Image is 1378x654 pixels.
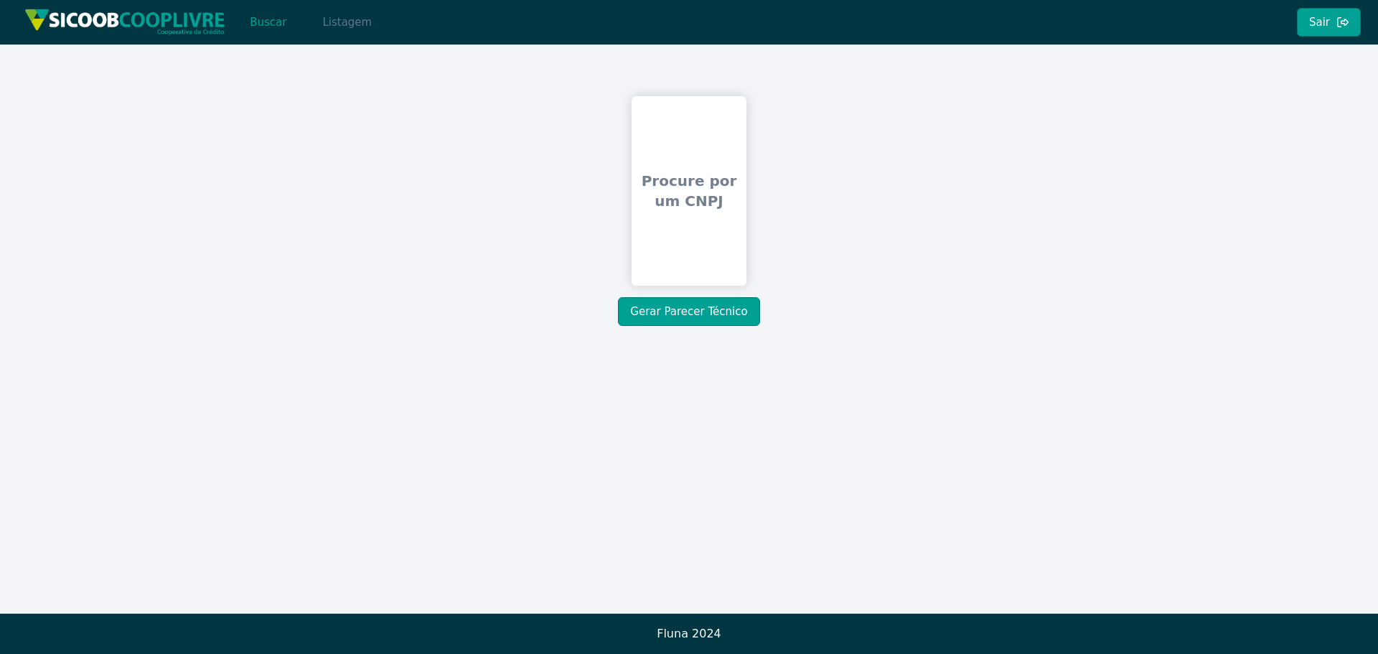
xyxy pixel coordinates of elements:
[618,297,759,326] button: Gerar Parecer Técnico
[1297,8,1361,37] button: Sair
[637,136,740,246] span: Procure por um CNPJ
[657,627,721,640] span: Fluna 2024
[24,9,225,35] img: img/sicoob_cooplivre.png
[310,8,384,37] button: Listagem
[238,8,299,37] button: Buscar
